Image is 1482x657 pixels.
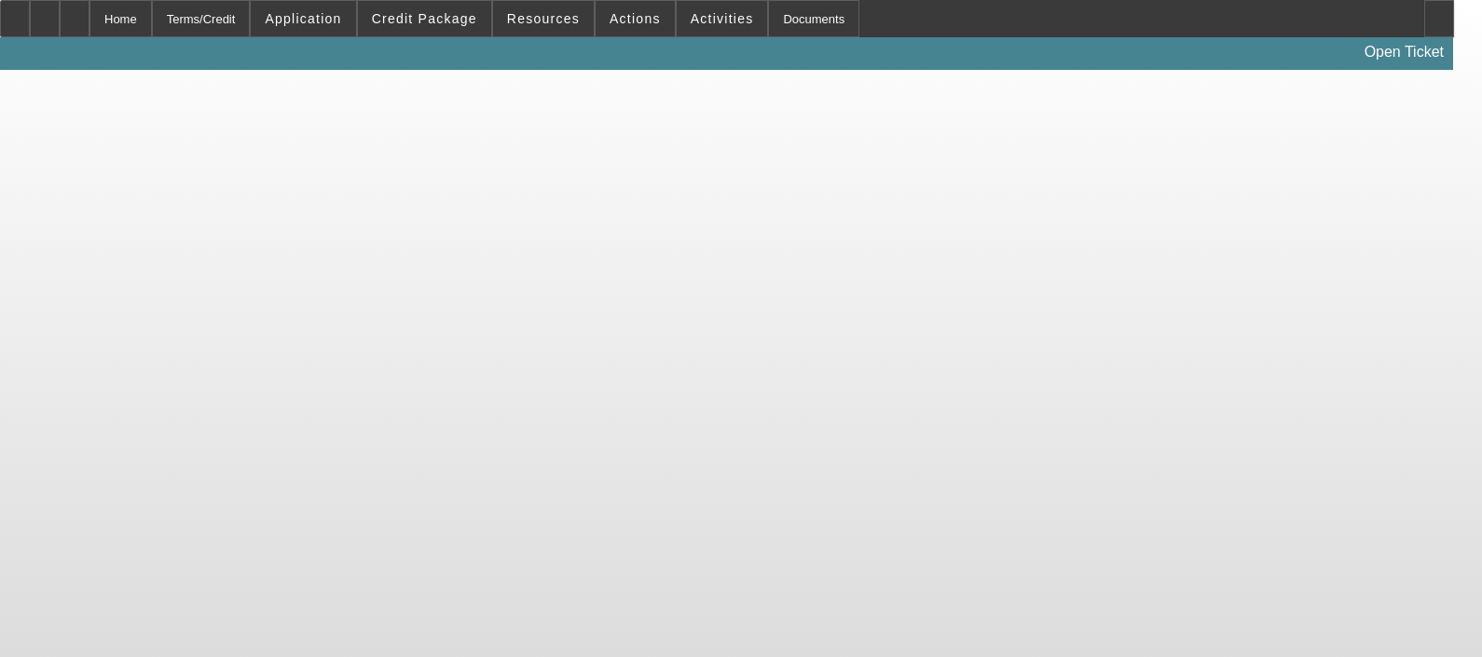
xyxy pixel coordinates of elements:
button: Activities [677,1,768,36]
span: Activities [691,11,754,26]
span: Resources [507,11,580,26]
span: Actions [610,11,661,26]
button: Resources [493,1,594,36]
button: Credit Package [358,1,491,36]
button: Application [251,1,355,36]
button: Actions [596,1,675,36]
span: Application [265,11,341,26]
span: Credit Package [372,11,477,26]
a: Open Ticket [1357,36,1451,68]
